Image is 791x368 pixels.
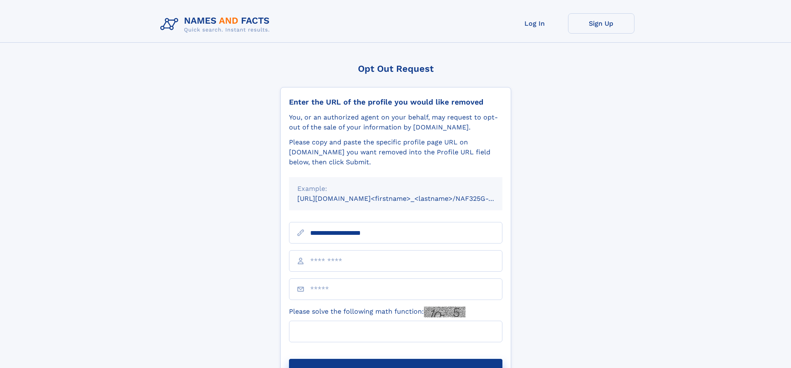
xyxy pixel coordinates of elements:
img: Logo Names and Facts [157,13,277,36]
a: Sign Up [568,13,634,34]
small: [URL][DOMAIN_NAME]<firstname>_<lastname>/NAF325G-xxxxxxxx [297,195,518,202]
div: You, or an authorized agent on your behalf, may request to opt-out of the sale of your informatio... [289,112,502,132]
div: Please copy and paste the specific profile page URL on [DOMAIN_NAME] you want removed into the Pr... [289,137,502,167]
label: Please solve the following math function: [289,307,465,317]
a: Log In [502,13,568,34]
div: Opt Out Request [280,63,511,74]
div: Enter the URL of the profile you would like removed [289,97,502,107]
div: Example: [297,184,494,194]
